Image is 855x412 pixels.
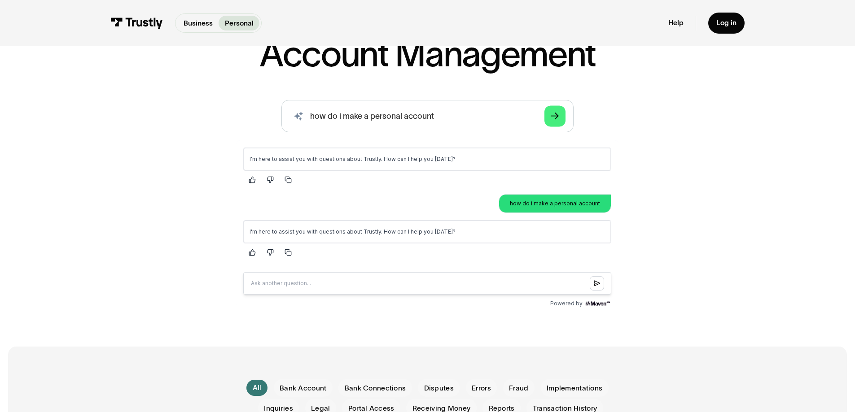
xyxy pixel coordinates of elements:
[184,18,213,29] p: Business
[354,136,368,150] button: Submit question
[13,15,369,22] p: I'm here to assist you with questions about Trustly. How can I help you [DATE]?
[219,16,259,30] a: Personal
[13,88,369,95] p: I'm here to assist you with questions about Trustly. How can I help you [DATE]?
[547,383,602,393] span: Implementations
[259,37,596,72] h1: Account Management
[7,132,375,154] input: Question box
[345,383,406,393] span: Bank Connections
[509,383,528,393] span: Fraud
[424,383,454,393] span: Disputes
[253,383,262,393] div: All
[348,160,375,167] img: Maven AGI Logo
[716,18,737,27] div: Log in
[177,16,219,30] a: Business
[281,100,573,132] input: search
[281,100,573,132] form: Search
[274,60,364,67] p: how do i make a personal account
[314,160,346,167] span: Powered by
[110,17,163,29] img: Trustly Logo
[668,18,684,27] a: Help
[280,383,326,393] span: Bank Account
[225,18,254,29] p: Personal
[246,380,267,396] a: All
[708,13,745,34] a: Log in
[472,383,491,393] span: Errors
